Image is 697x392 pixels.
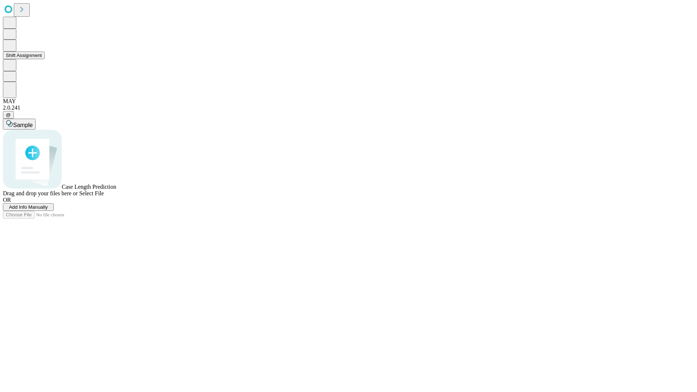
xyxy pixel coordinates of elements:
[9,204,48,210] span: Add Info Manually
[3,98,694,105] div: MAY
[3,190,78,196] span: Drag and drop your files here or
[3,111,14,119] button: @
[3,203,54,211] button: Add Info Manually
[6,112,11,118] span: @
[62,184,116,190] span: Case Length Prediction
[3,119,36,130] button: Sample
[3,52,45,59] button: Shift Assignment
[3,105,694,111] div: 2.0.241
[3,197,11,203] span: OR
[79,190,104,196] span: Select File
[13,122,33,128] span: Sample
